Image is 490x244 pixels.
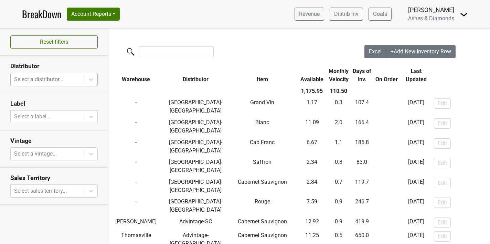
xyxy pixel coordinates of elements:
h3: Label [10,100,98,107]
button: Edit [434,98,451,109]
td: 0.3 [327,97,350,117]
td: 246.7 [350,196,374,216]
span: Excel [369,48,382,55]
td: - [374,196,400,216]
h3: Sales Territory [10,174,98,182]
td: [GEOGRAPHIC_DATA]-[GEOGRAPHIC_DATA] [164,97,228,117]
button: Reset filters [10,35,98,49]
td: 166.4 [350,117,374,137]
td: Advintage-SC [164,216,228,230]
td: - [374,156,400,176]
td: 83.0 [350,156,374,176]
td: [DATE] [400,156,432,176]
th: Distributor: activate to sort column ascending [164,65,228,85]
td: [DATE] [400,137,432,157]
button: Edit [434,118,451,129]
td: - [374,216,400,230]
button: Excel [364,45,386,58]
span: +Add New Inventory Row [391,48,451,55]
td: - [108,196,164,216]
span: Cabernet Sauvignon [238,218,287,225]
span: Cabernet Sauvignon [238,232,287,238]
td: [GEOGRAPHIC_DATA]-[GEOGRAPHIC_DATA] [164,117,228,137]
td: - [108,156,164,176]
a: BreakDown [22,7,61,21]
td: 107.4 [350,97,374,117]
button: Account Reports [67,8,120,21]
button: +Add New Inventory Row [386,45,456,58]
th: On Order: activate to sort column ascending [374,65,400,85]
td: 2.0 [327,117,350,137]
td: 419.9 [350,216,374,230]
td: 0.9 [327,216,350,230]
td: 1.17 [297,97,327,117]
th: Days of Inv.: activate to sort column ascending [350,65,374,85]
td: 12.92 [297,216,327,230]
button: Edit [434,218,451,228]
button: Edit [434,178,451,188]
td: - [374,137,400,157]
a: Goals [369,8,392,21]
h3: Distributor [10,63,98,70]
td: [DATE] [400,216,432,230]
th: Last Updated: activate to sort column ascending [400,65,432,85]
td: 7.59 [297,196,327,216]
td: [DATE] [400,117,432,137]
td: 2.84 [297,176,327,196]
td: 6.67 [297,137,327,157]
span: Ashes & Diamonds [408,15,454,22]
div: [PERSON_NAME] [408,6,454,14]
td: 0.9 [327,196,350,216]
th: Monthly Velocity: activate to sort column ascending [327,65,350,85]
span: Rouge [255,198,270,205]
td: - [108,176,164,196]
a: Distrib Inv [330,8,363,21]
td: 0.7 [327,176,350,196]
td: [PERSON_NAME] [108,216,164,230]
td: [GEOGRAPHIC_DATA]-[GEOGRAPHIC_DATA] [164,176,228,196]
th: Available: activate to sort column ascending [297,65,327,85]
td: - [374,176,400,196]
button: Edit [434,138,451,149]
td: - [108,137,164,157]
td: 11.09 [297,117,327,137]
span: Saffron [253,159,271,165]
td: [DATE] [400,97,432,117]
button: Edit [434,231,451,242]
td: 2.34 [297,156,327,176]
button: Edit [434,198,451,208]
td: 119.7 [350,176,374,196]
th: Item: activate to sort column ascending [227,65,297,85]
td: - [374,97,400,117]
td: [DATE] [400,176,432,196]
td: [GEOGRAPHIC_DATA]-[GEOGRAPHIC_DATA] [164,137,228,157]
td: [GEOGRAPHIC_DATA]-[GEOGRAPHIC_DATA] [164,156,228,176]
span: Cab Franc [250,139,275,146]
h3: Vintage [10,137,98,145]
img: Dropdown Menu [460,10,468,19]
td: - [108,97,164,117]
span: Cabernet Sauvignon [238,179,287,185]
td: - [374,117,400,137]
td: [GEOGRAPHIC_DATA]-[GEOGRAPHIC_DATA] [164,196,228,216]
span: Grand Vin [250,99,274,106]
th: 110.50 [327,85,350,97]
td: 1.1 [327,137,350,157]
th: Warehouse: activate to sort column ascending [108,65,164,85]
a: Revenue [295,8,324,21]
td: 185.8 [350,137,374,157]
span: Blanc [255,119,269,126]
td: - [108,117,164,137]
td: 0.8 [327,156,350,176]
td: [DATE] [400,196,432,216]
th: 1,175.95 [297,85,327,97]
button: Edit [434,158,451,168]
